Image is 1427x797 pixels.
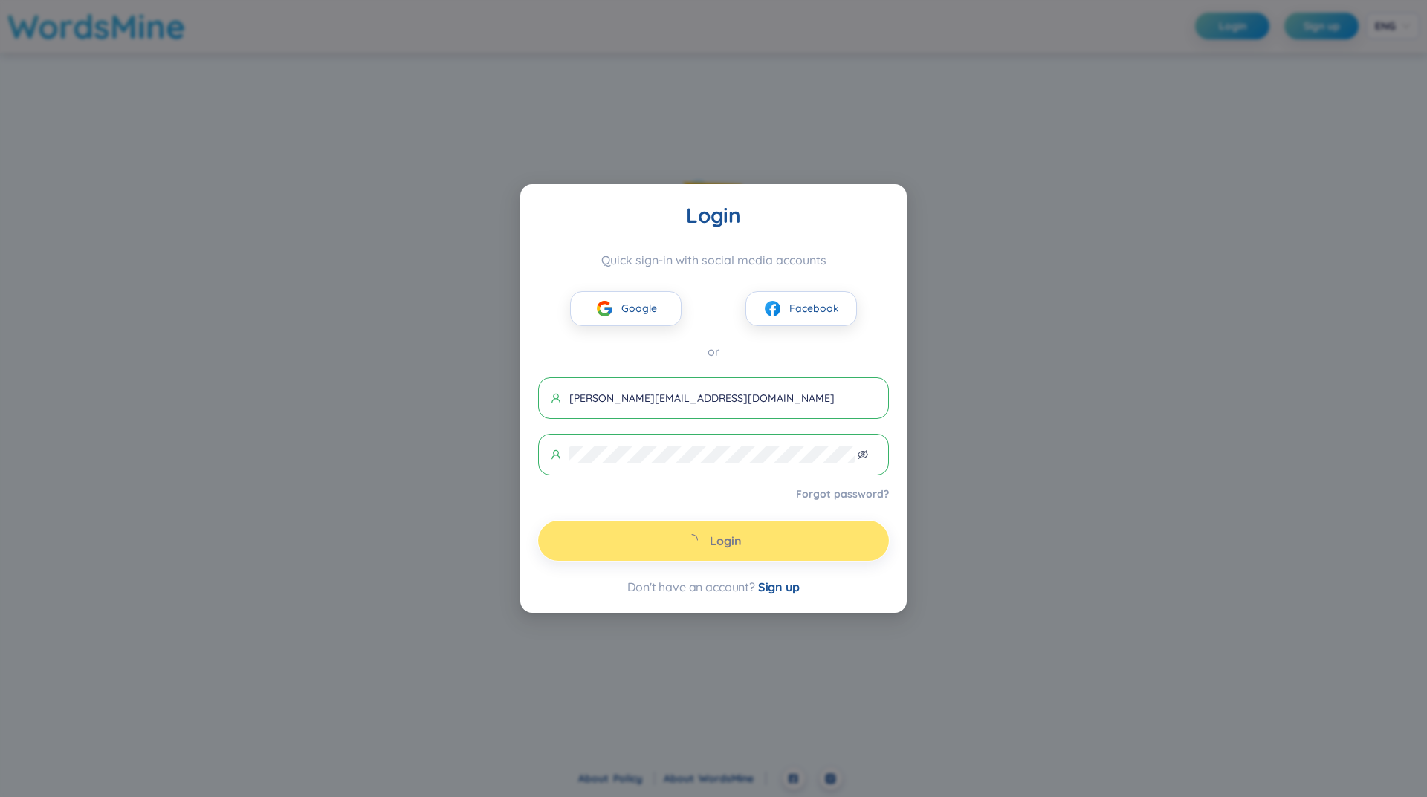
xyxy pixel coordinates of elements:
[538,521,889,561] button: Login
[569,390,876,406] input: Username or Email
[538,579,889,595] div: Don't have an account?
[686,533,710,550] span: loading
[796,487,889,501] a: Forgot password?
[570,291,682,326] button: googleGoogle
[758,579,800,594] span: Sign up
[858,449,868,460] span: eye-invisible
[621,300,657,316] span: Google
[595,299,614,318] img: google
[763,299,782,318] img: facebook
[538,202,889,229] div: Login
[538,342,889,361] div: or
[551,393,561,403] span: user
[745,291,857,326] button: facebookFacebook
[551,449,561,460] span: user
[538,253,889,267] div: Quick sign-in with social media accounts
[789,300,839,316] span: Facebook
[710,533,742,549] span: Login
